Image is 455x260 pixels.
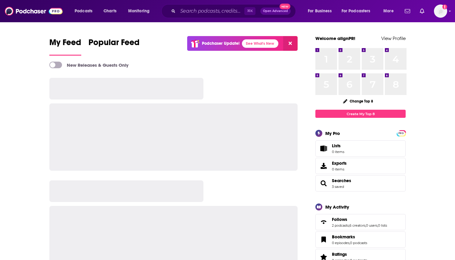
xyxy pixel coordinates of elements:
[315,175,406,191] span: Searches
[332,161,347,166] span: Exports
[315,35,355,41] a: Welcome alignPR!
[338,6,379,16] button: open menu
[383,7,394,15] span: More
[350,241,367,245] a: 0 podcasts
[49,37,81,51] span: My Feed
[5,5,63,17] img: Podchaser - Follow, Share and Rate Podcasts
[280,4,290,9] span: New
[332,234,367,240] a: Bookmarks
[398,131,405,136] span: PRO
[49,62,128,68] a: New Releases & Guests Only
[417,6,427,16] a: Show notifications dropdown
[315,110,406,118] a: Create My Top 8
[315,231,406,248] span: Bookmarks
[70,6,100,16] button: open menu
[317,235,330,244] a: Bookmarks
[332,223,349,228] a: 2 podcasts
[317,218,330,226] a: Follows
[366,223,377,228] a: 0 users
[332,252,367,257] a: Ratings
[349,223,365,228] a: 6 creators
[260,8,291,15] button: Open AdvancedNew
[315,140,406,157] a: Lists
[88,37,140,56] a: Popular Feed
[315,158,406,174] a: Exports
[317,179,330,188] a: Searches
[315,214,406,230] span: Follows
[178,6,244,16] input: Search podcasts, credits, & more...
[308,7,332,15] span: For Business
[398,131,405,135] a: PRO
[349,241,350,245] span: ,
[104,7,116,15] span: Charts
[434,5,447,18] img: User Profile
[377,223,378,228] span: ,
[263,10,288,13] span: Open Advanced
[332,252,347,257] span: Ratings
[332,185,344,189] a: 3 saved
[332,150,344,154] span: 0 items
[402,6,413,16] a: Show notifications dropdown
[75,7,92,15] span: Podcasts
[244,7,255,15] span: ⌘ K
[128,7,150,15] span: Monitoring
[332,217,347,222] span: Follows
[49,37,81,56] a: My Feed
[332,241,349,245] a: 0 episodes
[332,217,387,222] a: Follows
[434,5,447,18] button: Show profile menu
[332,143,341,148] span: Lists
[332,178,351,183] a: Searches
[379,6,401,16] button: open menu
[202,41,240,46] p: Podchaser Update!
[100,6,120,16] a: Charts
[317,162,330,170] span: Exports
[378,223,387,228] a: 0 lists
[124,6,157,16] button: open menu
[325,204,349,210] div: My Activity
[325,130,340,136] div: My Pro
[167,4,302,18] div: Search podcasts, credits, & more...
[381,35,406,41] a: View Profile
[442,5,447,9] svg: Add a profile image
[434,5,447,18] span: Logged in as alignPR
[332,234,355,240] span: Bookmarks
[317,144,330,153] span: Lists
[88,37,140,51] span: Popular Feed
[339,97,377,105] button: Change Top 8
[242,39,278,48] a: See What's New
[365,223,366,228] span: ,
[342,7,370,15] span: For Podcasters
[332,143,344,148] span: Lists
[304,6,339,16] button: open menu
[332,167,347,171] span: 0 items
